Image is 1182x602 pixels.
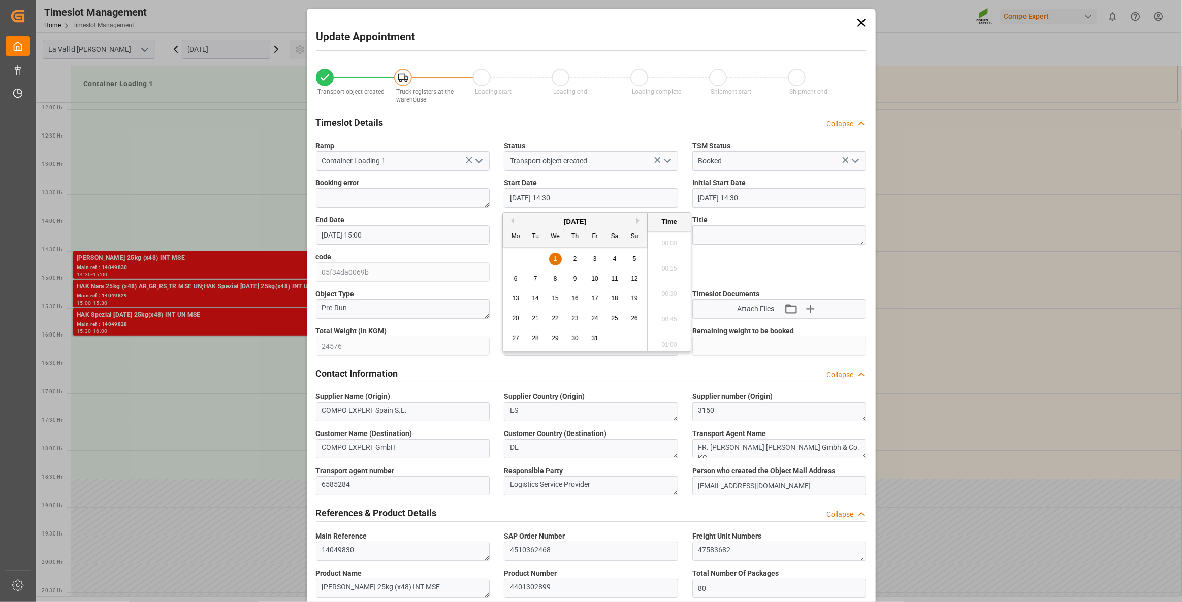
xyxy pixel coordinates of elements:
span: Ramp [316,141,335,151]
span: Loading end [554,88,588,95]
span: Loading start [475,88,512,95]
textarea: COMPO EXPERT GmbH [316,439,490,458]
span: Transport object created [317,88,385,95]
textarea: COMPO EXPERT Spain S.L. [316,402,490,421]
div: Choose Tuesday, October 28th, 2025 [529,332,542,345]
div: Mo [509,230,522,243]
div: Choose Thursday, October 2nd, 2025 [569,253,582,265]
span: Product Number [504,568,557,579]
div: Choose Friday, October 10th, 2025 [589,273,601,285]
textarea: ES [504,402,678,421]
button: open menu [659,153,674,169]
span: 9 [573,275,577,282]
button: open menu [471,153,486,169]
div: Choose Thursday, October 9th, 2025 [569,273,582,285]
input: DD.MM.YYYY HH:MM [316,225,490,245]
input: DD.MM.YYYY HH:MM [504,188,678,208]
div: Choose Monday, October 27th, 2025 [509,332,522,345]
button: open menu [847,153,862,169]
div: Collapse [827,370,854,380]
div: Choose Tuesday, October 7th, 2025 [529,273,542,285]
span: 30 [571,335,578,342]
span: 31 [591,335,598,342]
div: Choose Friday, October 31st, 2025 [589,332,601,345]
button: Next Month [636,218,643,224]
div: Choose Saturday, October 25th, 2025 [609,312,621,325]
span: Shipment start [711,88,751,95]
span: Supplier Name (Origin) [316,391,391,402]
span: Transport Agent Name [692,428,766,439]
div: Sa [609,230,621,243]
div: Choose Friday, October 17th, 2025 [589,292,601,305]
span: 13 [512,295,519,302]
div: Collapse [827,509,854,520]
span: Title [692,215,708,225]
div: Tu [529,230,542,243]
span: 26 [631,315,637,322]
h2: Contact Information [316,366,398,380]
div: Collapse [827,119,854,129]
textarea: 4401302899 [504,579,678,598]
textarea: [PERSON_NAME] 25kg (x48) INT MSE [316,579,490,598]
span: 1 [554,255,557,262]
span: Transport agent number [316,465,395,476]
div: Choose Wednesday, October 15th, 2025 [549,292,562,305]
input: Type to search/select [504,151,678,171]
div: Th [569,230,582,243]
div: Choose Sunday, October 26th, 2025 [628,312,641,325]
span: 24 [591,315,598,322]
div: Choose Saturday, October 18th, 2025 [609,292,621,305]
span: 10 [591,275,598,282]
div: Fr [589,230,601,243]
div: Time [650,217,688,227]
span: Customer Name (Destination) [316,428,412,439]
span: 22 [552,315,558,322]
h2: Update Appointment [316,29,416,45]
textarea: FR. [PERSON_NAME] [PERSON_NAME] Gmbh & Co. KG [692,439,867,458]
h2: Timeslot Details [316,116,384,129]
span: 3 [593,255,597,262]
span: Customer Country (Destination) [504,428,606,439]
div: Choose Thursday, October 23rd, 2025 [569,312,582,325]
textarea: 14049830 [316,542,490,561]
span: Truck registers at the warehouse [396,88,454,103]
span: 18 [611,295,618,302]
span: 19 [631,295,637,302]
span: 4 [613,255,617,262]
div: Choose Tuesday, October 21st, 2025 [529,312,542,325]
textarea: 4510362468 [504,542,678,561]
span: 15 [552,295,558,302]
span: SAP Order Number [504,531,565,542]
span: Freight Unit Numbers [692,531,761,542]
span: 20 [512,315,519,322]
span: 16 [571,295,578,302]
span: Booking error [316,178,360,188]
span: Start Date [504,178,537,188]
span: Responsible Party [504,465,563,476]
div: Choose Saturday, October 4th, 2025 [609,253,621,265]
div: Choose Friday, October 3rd, 2025 [589,253,601,265]
div: Choose Wednesday, October 22nd, 2025 [549,312,562,325]
h2: References & Product Details [316,506,437,520]
span: 29 [552,335,558,342]
span: Object Type [316,289,355,299]
span: 8 [554,275,557,282]
div: Choose Thursday, October 16th, 2025 [569,292,582,305]
span: code [316,252,332,262]
div: Choose Friday, October 24th, 2025 [589,312,601,325]
span: Initial Start Date [692,178,746,188]
div: Choose Wednesday, October 8th, 2025 [549,273,562,285]
span: 2 [573,255,577,262]
span: 14 [532,295,538,302]
div: Choose Wednesday, October 1st, 2025 [549,253,562,265]
span: 5 [633,255,636,262]
span: End Date [316,215,345,225]
span: Total Number Of Packages [692,568,779,579]
textarea: 6585284 [316,476,490,495]
span: Supplier number (Origin) [692,391,773,402]
span: 23 [571,315,578,322]
div: We [549,230,562,243]
span: Person who created the Object Mail Address [692,465,835,476]
span: Product Name [316,568,362,579]
div: Su [628,230,641,243]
